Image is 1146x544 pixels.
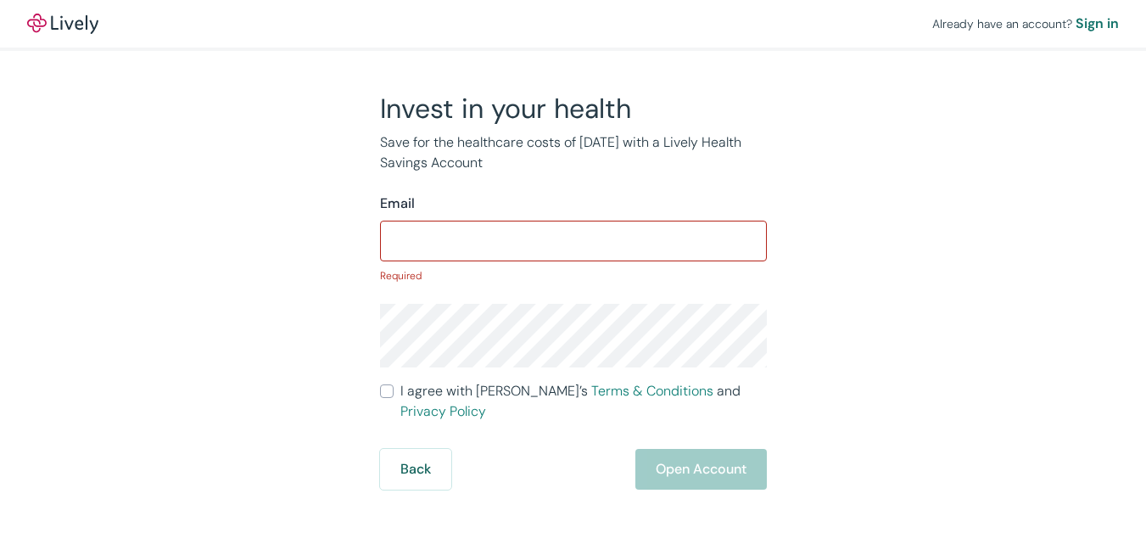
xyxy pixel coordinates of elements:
[380,193,415,214] label: Email
[27,14,98,34] a: LivelyLively
[27,14,98,34] img: Lively
[932,14,1119,34] div: Already have an account?
[400,381,767,422] span: I agree with [PERSON_NAME]’s and
[1076,14,1119,34] a: Sign in
[380,92,767,126] h2: Invest in your health
[380,268,767,283] p: Required
[591,382,713,400] a: Terms & Conditions
[380,132,767,173] p: Save for the healthcare costs of [DATE] with a Lively Health Savings Account
[380,449,451,490] button: Back
[400,402,486,420] a: Privacy Policy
